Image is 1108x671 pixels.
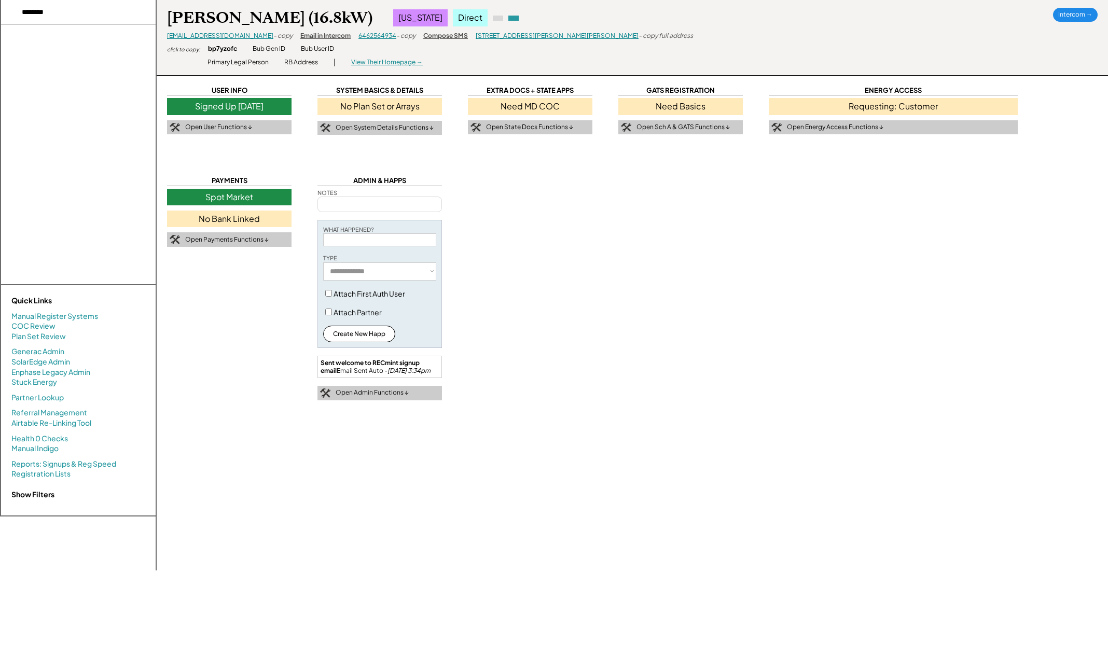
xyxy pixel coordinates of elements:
[351,58,423,67] div: View Their Homepage →
[185,123,252,132] div: Open User Functions ↓
[253,45,285,53] div: Bub Gen ID
[618,86,743,95] div: GATS REGISTRATION
[185,235,269,244] div: Open Payments Functions ↓
[334,57,336,67] div: |
[11,311,98,321] a: Manual Register Systems
[320,123,330,133] img: tool-icon.png
[11,434,68,444] a: Health 0 Checks
[11,346,64,357] a: Generac Admin
[423,32,468,40] div: Compose SMS
[317,176,442,186] div: ADMIN & HAPPS
[769,98,1018,115] div: Requesting: Customer
[317,189,337,197] div: NOTES
[11,357,70,367] a: SolarEdge Admin
[284,58,318,67] div: RB Address
[317,98,442,115] div: No Plan Set or Arrays
[334,289,405,298] label: Attach First Auth User
[11,459,116,469] a: Reports: Signups & Reg Speed
[167,8,372,28] div: [PERSON_NAME] (16.8kW)
[321,359,421,375] strong: Sent welcome to RECmint signup email
[11,490,54,499] strong: Show Filters
[468,86,592,95] div: EXTRA DOCS + STATE APPS
[323,254,337,262] div: TYPE
[11,393,64,403] a: Partner Lookup
[11,321,56,331] a: COC Review
[336,388,409,397] div: Open Admin Functions ↓
[486,123,573,132] div: Open State Docs Functions ↓
[317,86,442,95] div: SYSTEM BASICS & DETAILS
[11,296,115,306] div: Quick Links
[170,123,180,132] img: tool-icon.png
[321,359,439,375] div: Email Sent Auto -
[1053,8,1098,22] div: Intercom →
[167,98,292,115] div: Signed Up [DATE]
[323,326,395,342] button: Create New Happ
[301,45,334,53] div: Bub User ID
[470,123,481,132] img: tool-icon.png
[167,211,292,227] div: No Bank Linked
[167,86,292,95] div: USER INFO
[320,388,330,398] img: tool-icon.png
[358,32,396,39] a: 6462564934
[11,418,91,428] a: Airtable Re-Linking Tool
[639,32,693,40] div: - copy full address
[618,98,743,115] div: Need Basics
[771,123,782,132] img: tool-icon.png
[170,235,180,244] img: tool-icon.png
[11,408,87,418] a: Referral Management
[167,32,273,39] a: [EMAIL_ADDRESS][DOMAIN_NAME]
[476,32,639,39] a: [STREET_ADDRESS][PERSON_NAME][PERSON_NAME]
[167,189,292,205] div: Spot Market
[11,367,90,378] a: Enphase Legacy Admin
[11,377,57,387] a: Stuck Energy
[300,32,351,40] div: Email in Intercom
[11,443,59,454] a: Manual Indigo
[396,32,416,40] div: - copy
[636,123,730,132] div: Open Sch A & GATS Functions ↓
[769,86,1018,95] div: ENERGY ACCESS
[207,58,269,67] div: Primary Legal Person
[167,46,200,53] div: click to copy:
[334,307,382,317] label: Attach Partner
[393,9,448,26] div: [US_STATE]
[787,123,883,132] div: Open Energy Access Functions ↓
[208,45,237,53] div: bp7yzofc
[336,123,434,132] div: Open System Details Functions ↓
[273,32,293,40] div: - copy
[11,469,71,479] a: Registration Lists
[387,367,431,374] em: [DATE] 3:34pm
[11,331,66,342] a: Plan Set Review
[167,176,292,186] div: PAYMENTS
[468,98,592,115] div: Need MD COC
[621,123,631,132] img: tool-icon.png
[323,226,374,233] div: WHAT HAPPENED?
[453,9,488,26] div: Direct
